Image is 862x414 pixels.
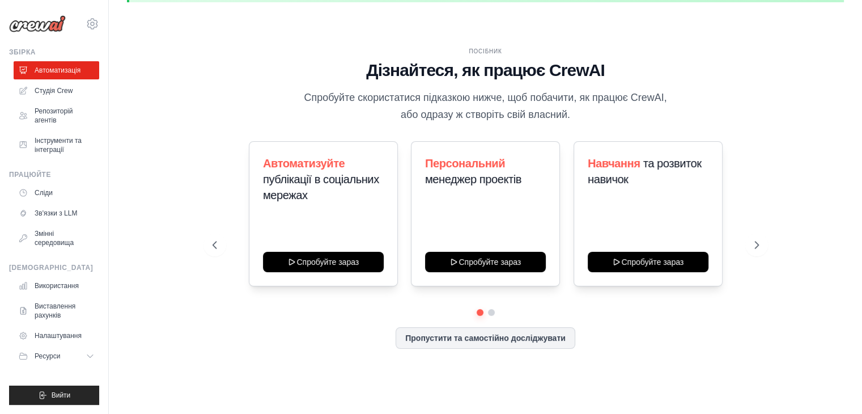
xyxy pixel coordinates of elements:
[14,347,99,365] button: Ресурси
[14,297,99,324] a: Виставлення рахунків
[588,252,708,272] button: Спробуйте зараз
[263,157,345,170] font: Автоматизуйте
[805,360,862,414] iframe: Віджет чату
[35,66,80,74] font: Автоматизація
[263,173,379,201] font: публікації в соціальних мережах
[35,107,73,124] font: Репозиторій агентів
[9,171,51,179] font: Працюйте
[304,92,666,120] font: Спробуйте скористатися підказкою нижче, щоб побачити, як працює CrewAI, або одразу ж створіть сві...
[588,157,702,185] font: та розвиток навичок
[459,257,521,267] font: Спробуйте зараз
[469,48,502,54] font: ПОСІБНИК
[52,391,71,399] font: Вийти
[14,184,99,202] a: Сліди
[14,204,99,222] a: Зв'язки з LLM
[14,277,99,295] a: Використання
[35,230,74,247] font: Змінні середовища
[425,252,546,272] button: Спробуйте зараз
[35,137,82,154] font: Інструменти та інтеграції
[14,327,99,345] a: Налаштування
[9,48,36,56] font: Збірка
[35,189,53,197] font: Сліди
[35,209,77,217] font: Зв'язки з LLM
[14,132,99,159] a: Інструменти та інтеграції
[366,61,605,79] font: Дізнайтеся, як працює CrewAI
[35,87,73,95] font: Студія Crew
[35,302,75,319] font: Виставлення рахунків
[14,61,99,79] a: Автоматизація
[263,252,384,272] button: Спробуйте зараз
[14,82,99,100] a: Студія Crew
[9,15,66,32] img: Логотип
[296,257,359,267] font: Спробуйте зараз
[35,332,82,340] font: Налаштування
[621,257,683,267] font: Спробуйте зараз
[35,352,60,360] font: Ресурси
[425,173,521,185] font: менеджер проектів
[425,157,505,170] font: Персональний
[9,386,99,405] button: Вийти
[396,327,575,349] button: Пропустити та самостійно досліджувати
[14,102,99,129] a: Репозиторій агентів
[405,333,566,343] font: Пропустити та самостійно досліджувати
[588,157,640,170] font: Навчання
[35,282,79,290] font: Використання
[9,264,93,272] font: [DEMOGRAPHIC_DATA]
[14,225,99,252] a: Змінні середовища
